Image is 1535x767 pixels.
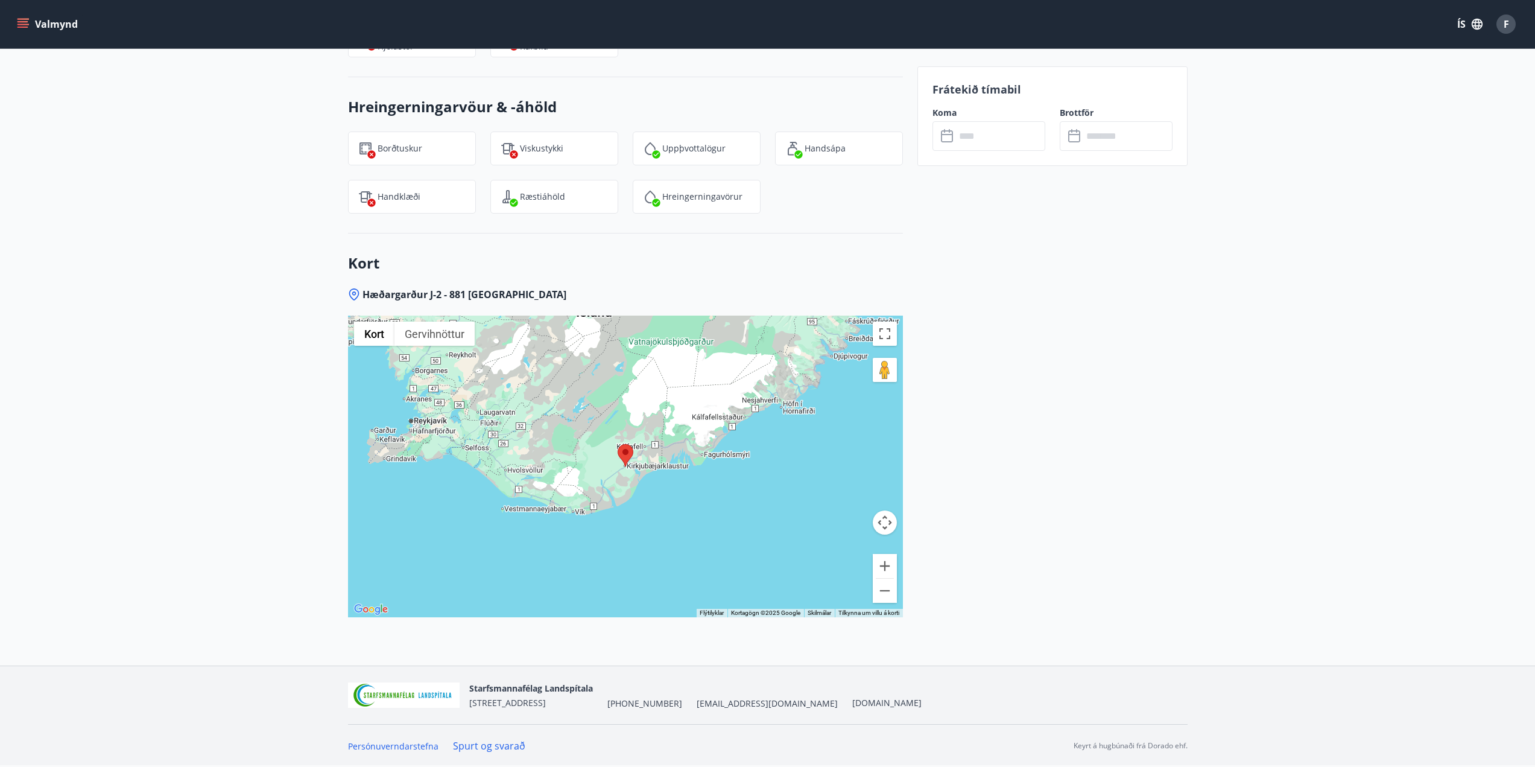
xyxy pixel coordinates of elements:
button: Birta götukort [354,322,394,346]
img: uiBtL0ikWr40dZiggAgPY6zIBwQcLm3lMVfqTObx.svg [358,189,373,204]
button: menu [14,13,83,35]
h3: Kort [348,253,903,273]
a: Tilkynna um villu á korti [838,609,899,616]
p: Uppþvottalögur [662,142,726,154]
img: 55zIgFoyM5pksCsVQ4sUOj1FUrQvjI8pi0QwpkWm.png [348,683,460,708]
img: Google [351,602,391,617]
p: Ræstiáhöld [520,191,565,203]
span: Hæðargarður J-2 - 881 [GEOGRAPHIC_DATA] [362,288,566,301]
a: Spurt og svarað [453,739,525,753]
p: Handsápa [805,142,846,154]
a: Opna þetta svæði í Google-kortum (opnar nýjan glugga) [351,602,391,617]
img: FQTGzxj9jDlMaBqrp2yyjtzD4OHIbgqFuIf1EfZm.svg [358,141,373,156]
img: saOQRUK9k0plC04d75OSnkMeCb4WtbSIwuaOqe9o.svg [501,189,515,204]
a: Skilmálar (opnast í nýjum flipa) [808,609,831,616]
button: Myndavélarstýringar korts [873,511,897,535]
span: Starfsmannafélag Landspítala [469,683,593,694]
button: Breyta yfirsýn á öllum skjánum [873,322,897,346]
span: [PHONE_NUMBER] [607,698,682,710]
span: [EMAIL_ADDRESS][DOMAIN_NAME] [697,698,838,710]
span: Kortagögn ©2025 Google [731,609,800,616]
img: y5Bi4hK1jQC9cBVbXcWRSDyXCR2Ut8Z2VPlYjj17.svg [643,141,657,156]
span: F [1504,18,1509,31]
button: Dragðu Þránd á kortið til að opna Street View [873,358,897,382]
button: Stækka [873,554,897,578]
label: Koma [932,107,1045,119]
button: Sýna myndefni úr gervihnetti [394,322,475,346]
a: Persónuverndarstefna [348,740,438,752]
p: Viskustykki [520,142,563,154]
h3: Hreingerningarvöur & -áhöld [348,97,903,117]
label: Brottför [1060,107,1173,119]
button: Flýtilyklar [700,609,724,617]
img: 96TlfpxwFVHR6UM9o3HrTVSiAREwRYtsizir1BR0.svg [785,141,800,156]
p: Hreingerningavörur [662,191,742,203]
p: Frátekið tímabil [932,81,1173,97]
img: IEMZxl2UAX2uiPqnGqR2ECYTbkBjM7IGMvKNT7zJ.svg [643,189,657,204]
p: Handklæði [378,191,420,203]
button: Minnka [873,579,897,603]
span: [STREET_ADDRESS] [469,697,546,708]
p: Keyrt á hugbúnaði frá Dorado ehf. [1074,740,1188,751]
button: F [1492,10,1521,39]
a: [DOMAIN_NAME] [852,697,922,708]
button: ÍS [1451,13,1489,35]
p: Borðtuskur [378,142,422,154]
img: tIVzTFYizac3SNjIS52qBBKOADnNn3qEFySneclv.svg [501,141,515,156]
